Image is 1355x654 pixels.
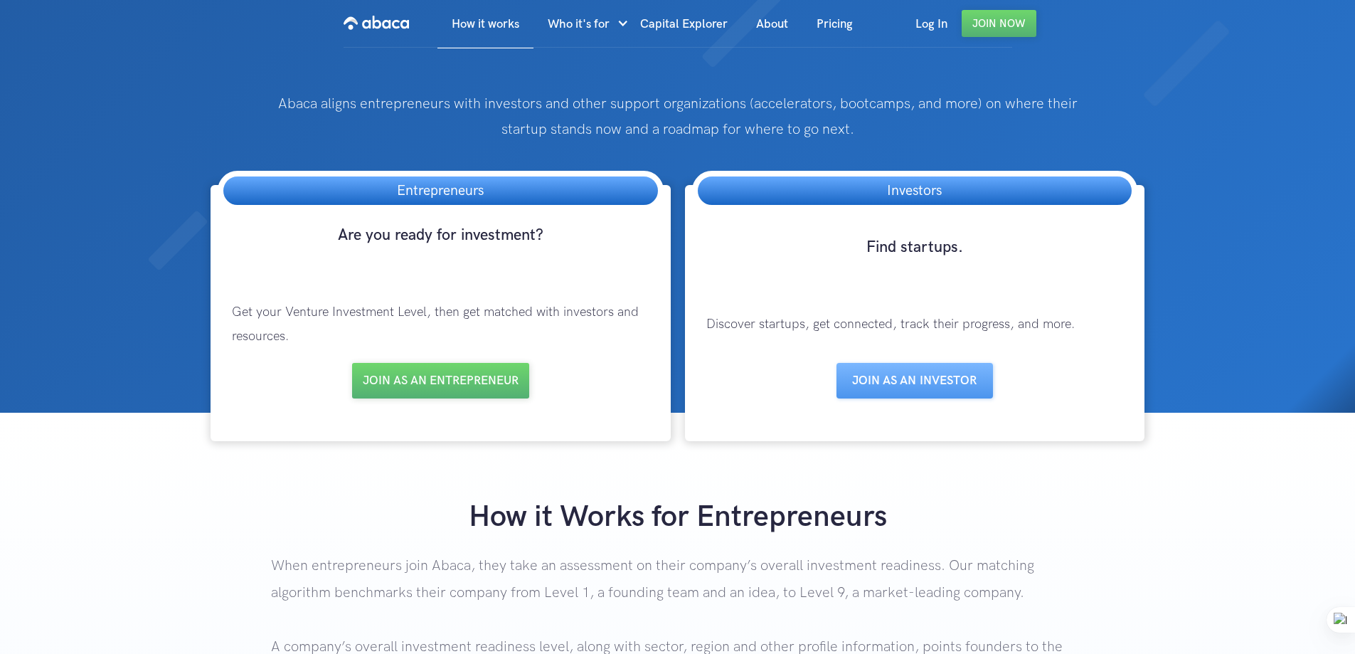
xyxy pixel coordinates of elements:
p: Discover startups, get connected, track their progress, and more. [692,298,1138,351]
strong: How it Works for Entrepreneurs [469,499,887,535]
h3: Are you ready for investment? [218,225,664,272]
h3: Investors [873,176,956,205]
a: Join Now [962,10,1036,37]
img: Abaca logo [344,11,409,34]
p: Get your Venture Investment Level, then get matched with investors and resources. [218,286,664,363]
h3: Entrepreneurs [383,176,498,205]
p: Abaca aligns entrepreneurs with investors and other support organizations (accelerators, bootcamp... [271,91,1084,142]
a: Join as aN INVESTOR [836,363,993,399]
h3: Find startups. [692,237,1138,284]
a: Join as an entrepreneur [352,363,529,399]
